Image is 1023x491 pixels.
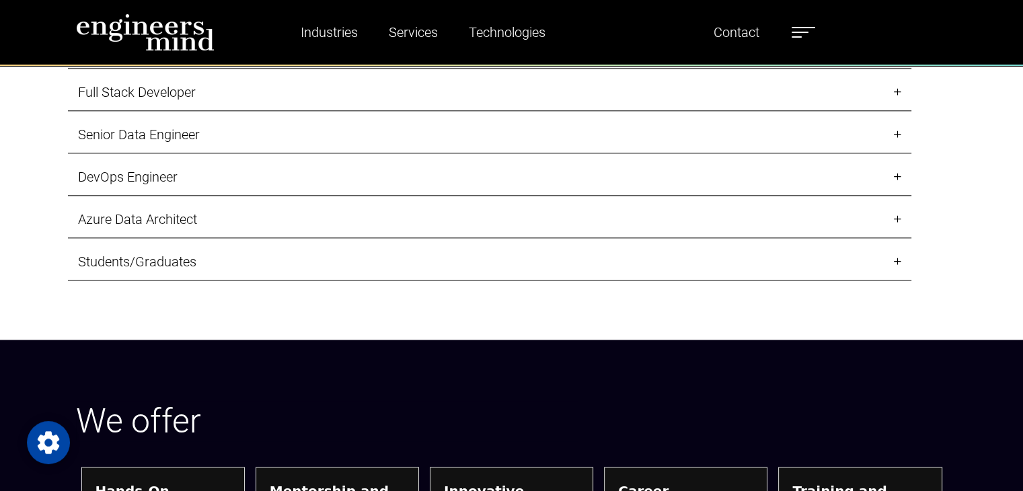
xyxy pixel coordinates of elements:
a: DevOps Engineer [68,159,911,196]
img: logo [76,13,215,51]
a: Full Stack Developer [68,74,911,111]
a: Contact [708,17,765,48]
a: Azure Data Architect [68,201,911,238]
a: Students/Graduates [68,243,911,280]
span: We offer [76,402,201,441]
a: Industries [295,17,363,48]
a: Technologies [463,17,551,48]
a: Services [383,17,443,48]
a: Senior Data Engineer [68,116,911,153]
